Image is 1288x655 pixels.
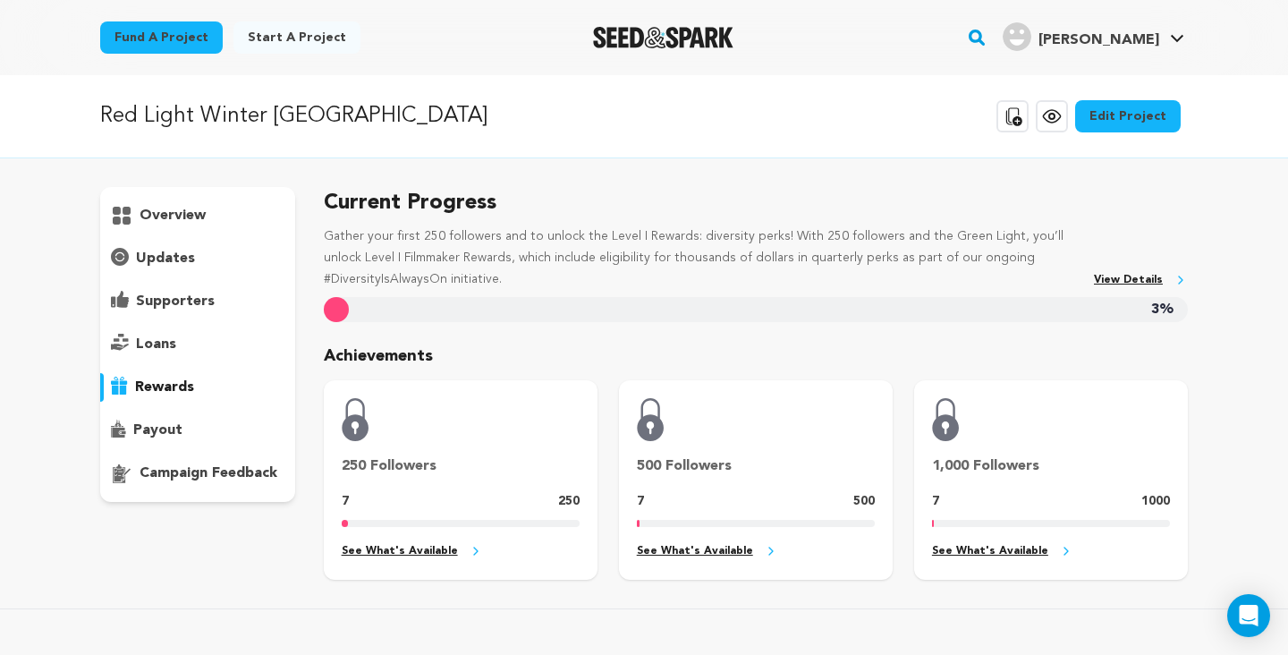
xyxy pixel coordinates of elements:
[324,187,1188,219] h5: Current Progress
[324,226,1080,290] p: Gather your first 250 followers and to unlock the Level I Rewards: diversity perks! With 250 foll...
[140,463,277,484] p: campaign feedback
[324,344,1188,370] p: Achievements
[342,541,580,562] a: See What's Available
[853,491,875,513] p: 500
[558,491,580,513] p: 250
[140,205,206,226] p: overview
[1038,33,1159,47] span: [PERSON_NAME]
[999,19,1188,56] span: Ramon S.'s Profile
[1003,22,1031,51] img: user.png
[1151,297,1174,323] span: 3%
[1075,100,1181,132] a: Edit Project
[100,373,295,402] button: rewards
[1003,22,1159,51] div: Ramon S.'s Profile
[100,201,295,230] button: overview
[637,541,875,562] a: See What's Available
[637,491,644,513] p: 7
[100,21,223,54] a: Fund a project
[593,27,733,48] img: Seed&Spark Logo Dark Mode
[233,21,360,54] a: Start a project
[1141,491,1170,513] p: 1000
[136,248,195,269] p: updates
[100,330,295,359] button: loans
[135,377,194,398] p: rewards
[342,491,349,513] p: 7
[932,491,939,513] p: 7
[637,455,875,477] p: 500 Followers
[342,455,580,477] p: 250 Followers
[932,541,1170,562] a: See What's Available
[100,244,295,273] button: updates
[999,19,1188,51] a: Ramon S.'s Profile
[1227,594,1270,637] div: Open Intercom Messenger
[136,334,176,355] p: loans
[100,100,487,132] p: Red Light Winter [GEOGRAPHIC_DATA]
[100,287,295,316] button: supporters
[593,27,733,48] a: Seed&Spark Homepage
[100,416,295,445] button: payout
[100,459,295,488] button: campaign feedback
[136,291,215,312] p: supporters
[932,455,1170,477] p: 1,000 Followers
[1094,270,1188,291] a: View Details
[133,420,182,441] p: payout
